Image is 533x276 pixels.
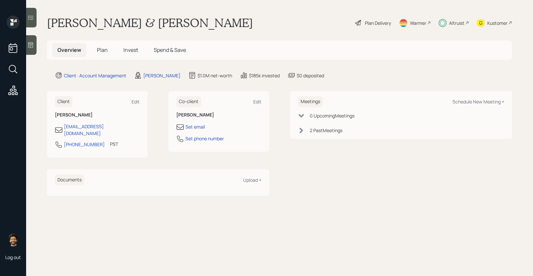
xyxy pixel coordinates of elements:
div: Log out [5,254,21,260]
h6: Meetings [298,96,323,107]
span: Overview [57,46,81,54]
span: Invest [123,46,138,54]
div: Altruist [449,20,464,26]
img: eric-schwartz-headshot.png [7,233,20,246]
div: PST [110,141,118,147]
div: Client · Account Management [64,72,126,79]
div: Set email [185,123,205,130]
h6: [PERSON_NAME] [176,112,261,118]
div: Edit [253,99,261,105]
div: Warmer [410,20,426,26]
h6: Documents [55,175,84,185]
h6: Co-client [176,96,201,107]
div: Kustomer [487,20,508,26]
h6: [PERSON_NAME] [55,112,140,118]
div: $185k invested [249,72,280,79]
div: $1.0M net-worth [197,72,232,79]
div: Set phone number [185,135,224,142]
div: 2 Past Meeting s [310,127,342,134]
div: Schedule New Meeting + [452,99,504,105]
div: Edit [132,99,140,105]
div: [PERSON_NAME] [143,72,180,79]
span: Spend & Save [154,46,186,54]
div: Upload + [243,177,261,183]
div: [PHONE_NUMBER] [64,141,105,148]
h1: [PERSON_NAME] & [PERSON_NAME] [47,16,253,30]
div: $0 deposited [297,72,324,79]
span: Plan [97,46,108,54]
div: 0 Upcoming Meeting s [310,112,354,119]
div: Plan Delivery [365,20,391,26]
h6: Client [55,96,72,107]
div: [EMAIL_ADDRESS][DOMAIN_NAME] [64,123,140,137]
